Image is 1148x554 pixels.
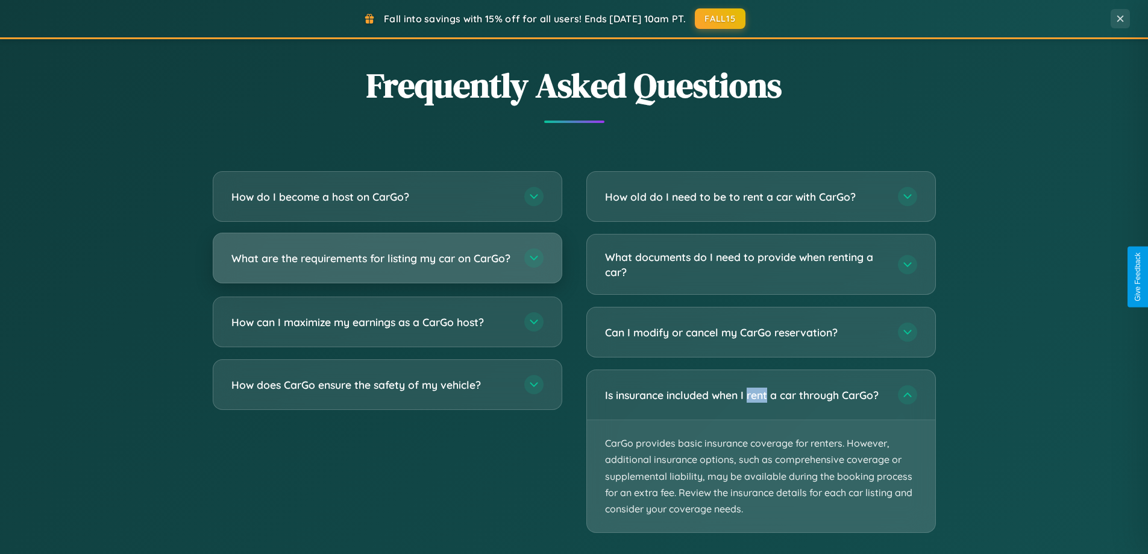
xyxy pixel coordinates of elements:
h3: How does CarGo ensure the safety of my vehicle? [231,377,512,392]
h3: Can I modify or cancel my CarGo reservation? [605,325,886,340]
h3: Is insurance included when I rent a car through CarGo? [605,388,886,403]
h3: How can I maximize my earnings as a CarGo host? [231,315,512,330]
span: Fall into savings with 15% off for all users! Ends [DATE] 10am PT. [384,13,686,25]
h2: Frequently Asked Questions [213,62,936,109]
h3: What are the requirements for listing my car on CarGo? [231,251,512,266]
h3: How do I become a host on CarGo? [231,189,512,204]
div: Give Feedback [1134,253,1142,301]
p: CarGo provides basic insurance coverage for renters. However, additional insurance options, such ... [587,420,935,532]
button: FALL15 [695,8,745,29]
h3: How old do I need to be to rent a car with CarGo? [605,189,886,204]
h3: What documents do I need to provide when renting a car? [605,250,886,279]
